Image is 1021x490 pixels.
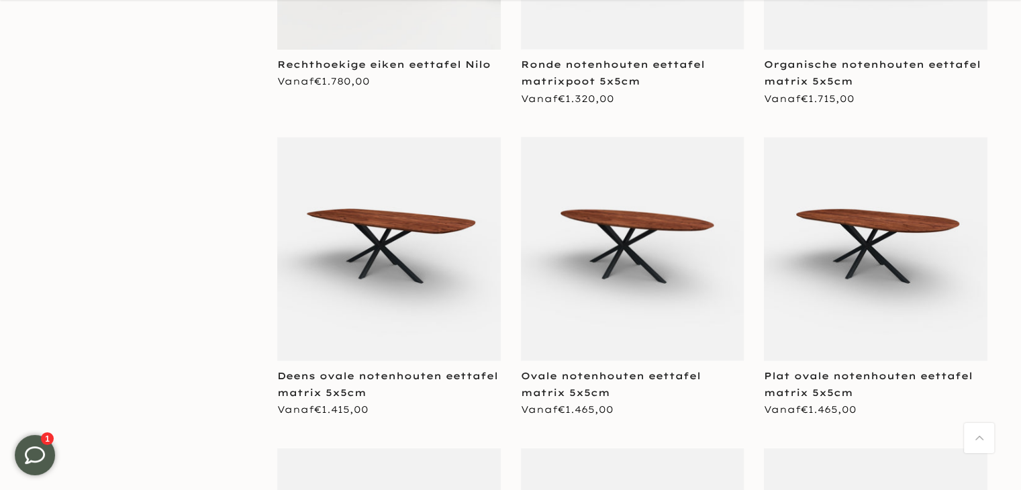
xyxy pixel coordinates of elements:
a: Ronde notenhouten eettafel matrixpoot 5x5cm [521,58,705,87]
span: Vanaf [521,93,614,105]
span: Vanaf [277,403,369,415]
a: Plat ovale notenhouten eettafel matrix 5x5cm [764,370,973,399]
span: Vanaf [521,403,614,415]
a: Deens ovale notenhouten eettafel matrix 5x5cm [277,370,498,399]
a: Organische notenhouten eettafel matrix 5x5cm [764,58,981,87]
span: €1.415,00 [314,403,369,415]
span: €1.465,00 [558,403,614,415]
span: Vanaf [277,75,370,87]
span: €1.320,00 [558,93,614,105]
span: €1.715,00 [801,93,855,105]
span: €1.780,00 [314,75,370,87]
iframe: toggle-frame [1,422,68,489]
a: Terug naar boven [964,423,994,453]
span: Vanaf [764,403,857,415]
span: Vanaf [764,93,855,105]
a: Rechthoekige eiken eettafel Nilo [277,58,491,70]
a: Ovale notenhouten eettafel matrix 5x5cm [521,370,701,399]
span: €1.465,00 [801,403,857,415]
